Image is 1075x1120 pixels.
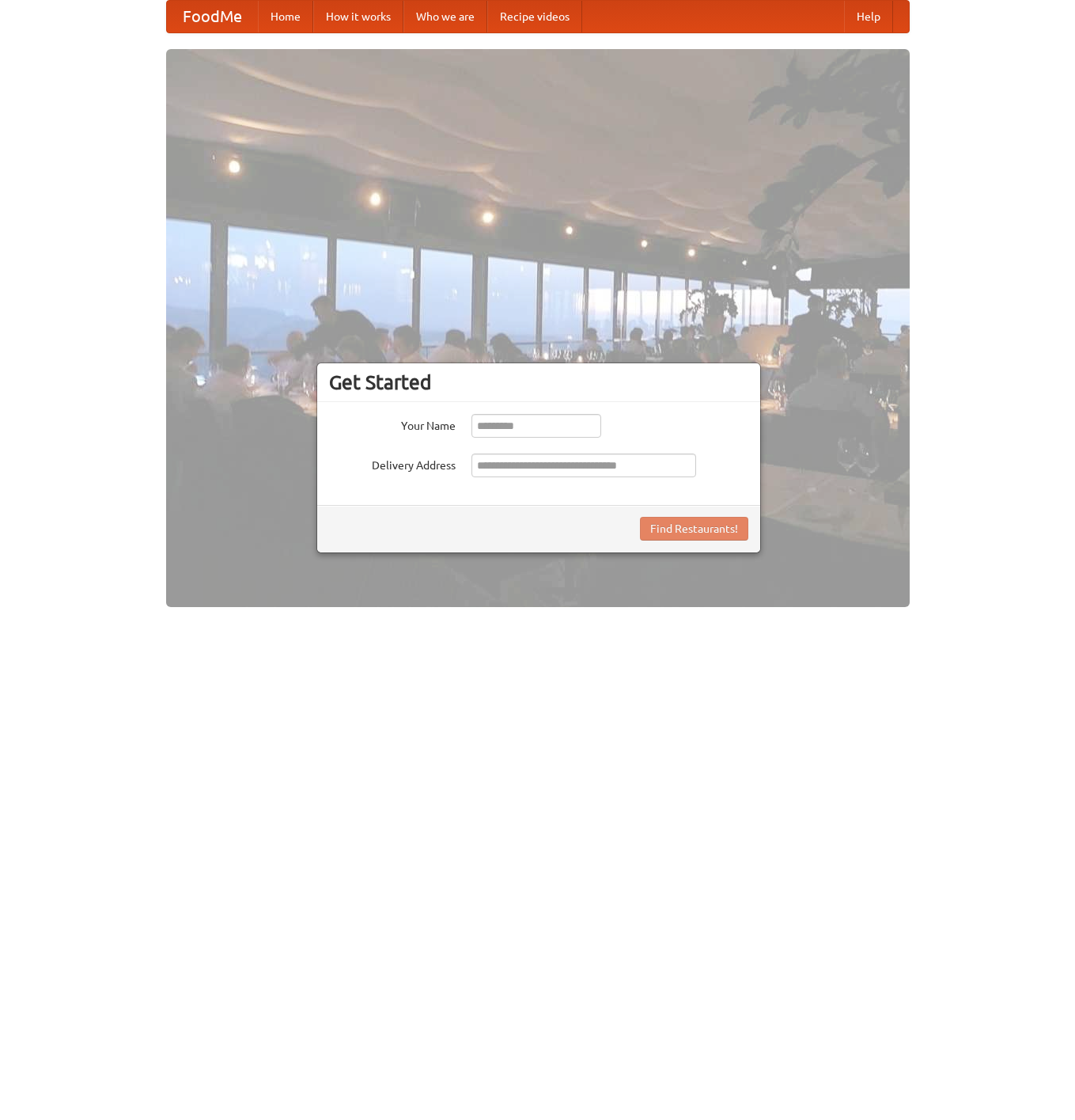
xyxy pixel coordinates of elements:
[167,1,258,32] a: FoodMe
[313,1,403,32] a: How it works
[329,370,748,394] h3: Get Started
[329,454,456,473] label: Delivery Address
[640,517,748,541] button: Find Restaurants!
[487,1,582,32] a: Recipe videos
[258,1,313,32] a: Home
[329,414,456,434] label: Your Name
[844,1,893,32] a: Help
[403,1,487,32] a: Who we are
